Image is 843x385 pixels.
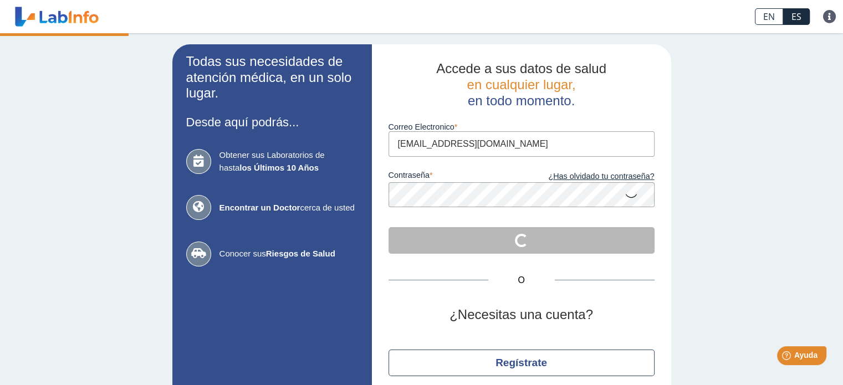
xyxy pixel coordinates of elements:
[219,149,358,174] span: Obtener sus Laboratorios de hasta
[488,274,555,287] span: O
[219,248,358,260] span: Conocer sus
[783,8,810,25] a: ES
[186,115,358,129] h3: Desde aquí podrás...
[467,77,575,92] span: en cualquier lugar,
[219,202,358,214] span: cerca de usted
[239,163,319,172] b: los Últimos 10 Años
[266,249,335,258] b: Riesgos de Salud
[744,342,831,373] iframe: Help widget launcher
[389,122,655,131] label: Correo Electronico
[186,54,358,101] h2: Todas sus necesidades de atención médica, en un solo lugar.
[219,203,300,212] b: Encontrar un Doctor
[389,171,522,183] label: contraseña
[468,93,575,108] span: en todo momento.
[389,350,655,376] button: Regístrate
[389,307,655,323] h2: ¿Necesitas una cuenta?
[755,8,783,25] a: EN
[522,171,655,183] a: ¿Has olvidado tu contraseña?
[436,61,606,76] span: Accede a sus datos de salud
